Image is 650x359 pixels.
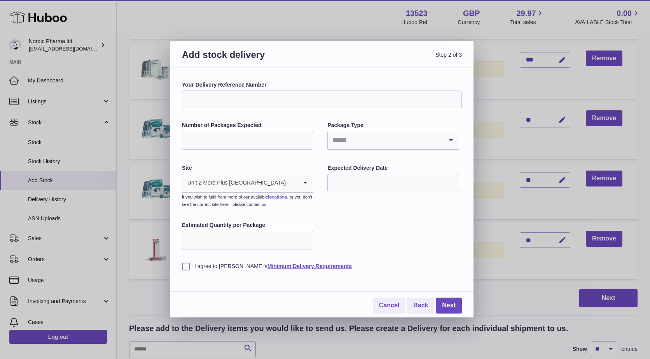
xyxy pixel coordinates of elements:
[182,122,313,129] label: Number of Packages Expected
[182,164,313,172] label: Site
[373,298,405,314] a: Cancel
[268,195,287,199] a: locations
[267,263,352,269] a: Minimum Delivery Requirements
[327,122,459,129] label: Package Type
[182,49,322,70] h3: Add stock delivery
[328,131,443,149] input: Search for option
[182,81,462,89] label: Your Delivery Reference Number
[436,298,462,314] a: Next
[322,49,462,70] span: Step 2 of 3
[182,263,462,270] label: I agree to [PERSON_NAME]'s
[182,221,313,229] label: Estimated Quantity per Package
[407,298,434,314] a: Back
[182,174,286,192] span: Unit 2 More Plus [GEOGRAPHIC_DATA]
[286,174,297,192] input: Search for option
[182,195,312,207] small: If you wish to fulfil from more of our available , or you don’t see the correct site here - pleas...
[327,164,459,172] label: Expected Delivery Date
[182,174,313,193] div: Search for option
[328,131,458,150] div: Search for option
